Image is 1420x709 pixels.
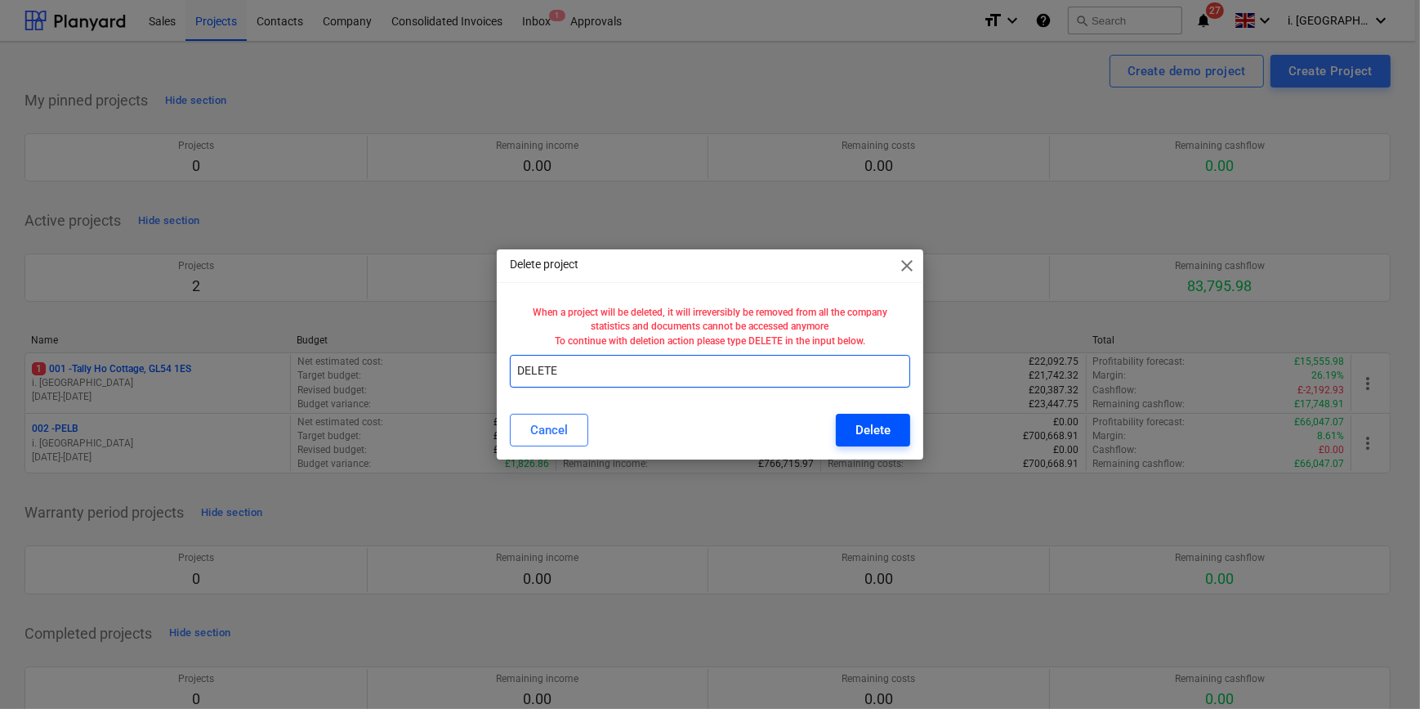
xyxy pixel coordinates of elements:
div: Delete [855,420,891,441]
span: close [897,256,917,276]
p: When a project will be deleted, it will irreversibly be removed from all the company statistics a... [516,306,903,348]
div: Cancel [530,420,568,441]
p: Delete project [510,256,578,273]
button: Delete [836,414,910,446]
button: Cancel [510,414,588,446]
iframe: Chat Widget [1338,630,1420,709]
input: DELETE [510,355,909,388]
